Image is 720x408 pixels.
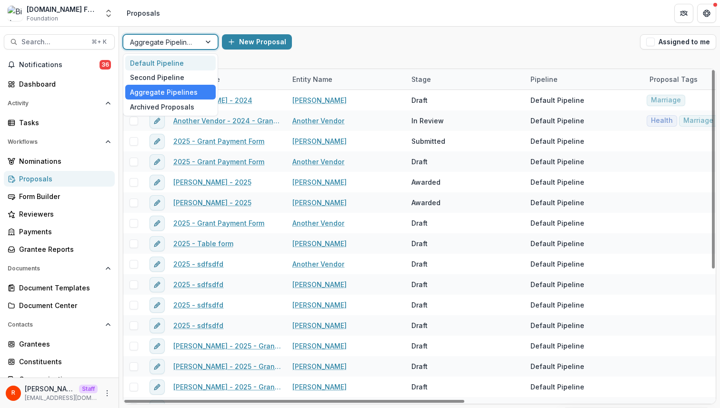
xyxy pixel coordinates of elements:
button: Open Activity [4,96,115,111]
a: Document Center [4,298,115,313]
div: Reviewers [19,209,107,219]
a: [PERSON_NAME] [292,177,347,187]
div: Awarded [411,198,440,208]
div: Default Pipeline [530,177,584,187]
span: Foundation [27,14,58,23]
a: [PERSON_NAME] [292,320,347,330]
a: [PERSON_NAME] [292,95,347,105]
div: Default Pipeline [530,239,584,249]
button: Assigned to me [640,34,716,50]
a: 2025 - sdfsdfd [173,279,223,289]
div: Stage [406,69,525,90]
button: edit [150,175,165,190]
div: Payments [19,227,107,237]
a: Another Vendor [292,218,344,228]
div: ⌘ + K [90,37,109,47]
div: Stage [406,74,437,84]
div: Document Templates [19,283,107,293]
div: Document Center [19,300,107,310]
button: edit [150,236,165,251]
div: Proposal Title [168,69,287,90]
button: edit [150,379,165,395]
button: Open entity switcher [102,4,115,23]
div: Entity Name [287,69,406,90]
a: [PERSON_NAME] - 2025 - Grant Payment Form [173,382,281,392]
a: [PERSON_NAME] [292,341,347,351]
a: [PERSON_NAME] - 2025 - Grant Payment Form [173,361,281,371]
button: edit [150,277,165,292]
div: Default Pipeline [530,259,584,269]
a: Another Vendor [292,157,344,167]
div: Aggregate Pipelines [125,85,216,100]
a: [PERSON_NAME] [292,198,347,208]
button: edit [150,318,165,333]
div: Proposal Tags [644,74,703,84]
div: Default Pipeline [530,218,584,228]
a: Proposals [4,171,115,187]
div: Draft [411,259,428,269]
a: [PERSON_NAME] - 2025 [173,198,251,208]
div: Proposals [19,174,107,184]
div: Nominations [19,156,107,166]
div: Default Pipeline [530,279,584,289]
button: edit [150,257,165,272]
a: Grantee Reports [4,241,115,257]
a: Another Vendor [292,259,344,269]
div: Default Pipeline [530,116,584,126]
div: Tasks [19,118,107,128]
div: Draft [411,239,428,249]
a: Another Vendor - 2024 - Grant Payment Form [173,116,281,126]
p: [EMAIL_ADDRESS][DOMAIN_NAME] [25,394,98,402]
p: Staff [79,385,98,393]
div: Second Pipeline [125,70,216,85]
div: Communications [19,374,107,384]
div: [DOMAIN_NAME] Foundation1 [27,4,98,14]
button: More [101,388,113,399]
a: 2025 - sdfsdfd [173,300,223,310]
a: Another Vendor [292,116,344,126]
a: Form Builder [4,189,115,204]
a: Constituents [4,354,115,369]
div: Draft [411,361,428,371]
div: Default Pipeline [125,56,216,70]
div: Default Pipeline [530,382,584,392]
button: Open Documents [4,261,115,276]
div: Default Pipeline [530,361,584,371]
button: edit [150,298,165,313]
button: New Proposal [222,34,292,50]
a: [PERSON_NAME] - 2025 - Grant Payment Form [173,341,281,351]
button: edit [150,113,165,129]
a: [PERSON_NAME] [292,136,347,146]
a: Document Templates [4,280,115,296]
div: Proposals [127,8,160,18]
a: 2025 - Table form [173,239,233,249]
button: Get Help [697,4,716,23]
div: Draft [411,341,428,351]
a: 2025 - sdfsdfd [173,320,223,330]
button: Notifications36 [4,57,115,72]
button: Open Contacts [4,317,115,332]
div: Default Pipeline [530,300,584,310]
div: Constituents [19,357,107,367]
a: [PERSON_NAME] - 2025 [173,177,251,187]
a: Grantees [4,336,115,352]
span: 36 [100,60,111,70]
a: 2025 - Grant Payment Form [173,218,264,228]
button: edit [150,134,165,149]
button: Open Workflows [4,134,115,149]
a: 2025 - Grant Payment Form [173,136,264,146]
a: Nominations [4,153,115,169]
a: [PERSON_NAME] [292,300,347,310]
a: 2025 - Grant Payment Form [173,157,264,167]
div: Draft [411,279,428,289]
div: Pipeline [525,74,563,84]
div: Default Pipeline [530,341,584,351]
div: Draft [411,157,428,167]
a: Dashboard [4,76,115,92]
button: Partners [674,4,693,23]
button: edit [150,338,165,354]
a: [PERSON_NAME] [292,239,347,249]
